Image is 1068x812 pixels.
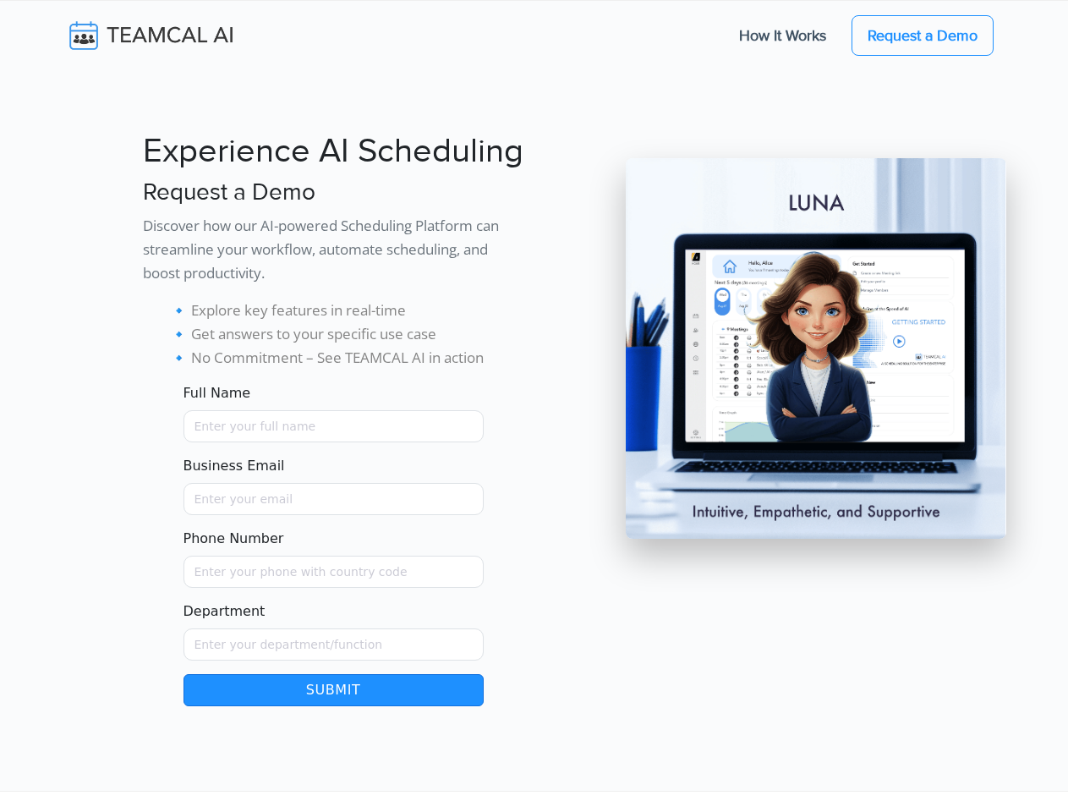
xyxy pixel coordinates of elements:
p: Discover how our AI-powered Scheduling Platform can streamline your workflow, automate scheduling... [143,214,524,285]
h3: Request a Demo [143,178,524,207]
li: 🔹 Get answers to your specific use case [170,322,524,346]
a: How It Works [722,18,843,53]
li: 🔹 Explore key features in real-time [170,299,524,322]
label: Department [183,601,266,622]
h1: Experience AI Scheduling [143,131,524,172]
img: pic [626,158,1006,539]
input: Name must only contain letters and spaces [183,410,484,442]
label: Phone Number [183,529,284,549]
label: Full Name [183,383,251,403]
li: 🔹 No Commitment – See TEAMCAL AI in action [170,346,524,370]
a: Request a Demo [852,15,994,56]
input: Enter your department/function [183,628,484,661]
input: Enter your phone with country code [183,556,484,588]
button: Submit [183,674,484,706]
label: Business Email [183,456,285,476]
input: Enter your email [183,483,484,515]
